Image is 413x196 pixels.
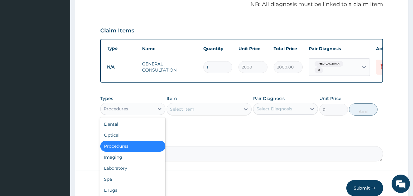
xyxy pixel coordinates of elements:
[253,95,285,102] label: Pair Diagnosis
[139,58,200,76] td: GENERAL CONSULTATION
[271,43,306,55] th: Total Price
[100,141,165,152] div: Procedures
[315,61,343,67] span: [MEDICAL_DATA]
[319,95,341,102] label: Unit Price
[104,106,128,112] div: Procedures
[306,43,373,55] th: Pair Diagnosis
[100,174,165,185] div: Spa
[256,106,292,112] div: Select Diagnosis
[35,59,84,121] span: We're online!
[104,61,139,73] td: N/A
[100,163,165,174] div: Laboratory
[100,130,165,141] div: Optical
[235,43,271,55] th: Unit Price
[315,67,323,73] span: + 1
[100,185,165,196] div: Drugs
[167,95,177,102] label: Item
[104,43,139,54] th: Type
[100,119,165,130] div: Dental
[139,43,200,55] th: Name
[346,180,383,196] button: Submit
[100,28,134,34] h3: Claim Items
[11,31,25,46] img: d_794563401_company_1708531726252_794563401
[100,138,383,143] label: Comment
[100,1,383,9] p: NB: All diagnosis must be linked to a claim item
[170,106,194,112] div: Select Item
[32,34,103,42] div: Chat with us now
[349,103,378,116] button: Add
[3,131,116,152] textarea: Type your message and hit 'Enter'
[373,43,404,55] th: Actions
[200,43,235,55] th: Quantity
[100,152,165,163] div: Imaging
[100,96,113,101] label: Types
[100,3,115,18] div: Minimize live chat window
